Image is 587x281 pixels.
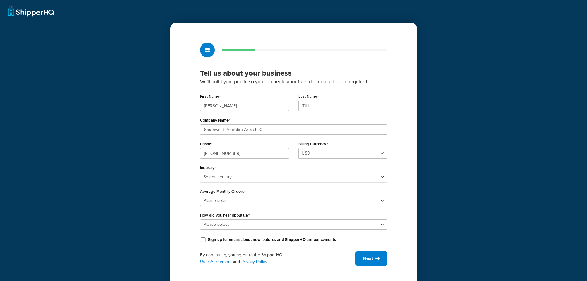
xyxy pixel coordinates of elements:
label: Last Name [298,94,319,99]
label: Average Monthly Orders [200,189,246,194]
a: User Agreement [200,258,232,265]
span: Next [363,255,373,262]
label: First Name [200,94,221,99]
label: Industry [200,165,216,170]
a: Privacy Policy [241,258,267,265]
h3: Tell us about your business [200,68,387,78]
label: Billing Currency [298,142,328,147]
label: Sign up for emails about new features and ShipperHQ announcements [208,237,336,242]
div: By continuing, you agree to the ShipperHQ and [200,252,355,265]
label: Company Name [200,118,230,123]
button: Next [355,251,387,266]
p: We'll build your profile so you can begin your free trial, no credit card required [200,78,387,86]
label: Phone [200,142,213,147]
label: How did you hear about us? [200,213,250,218]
